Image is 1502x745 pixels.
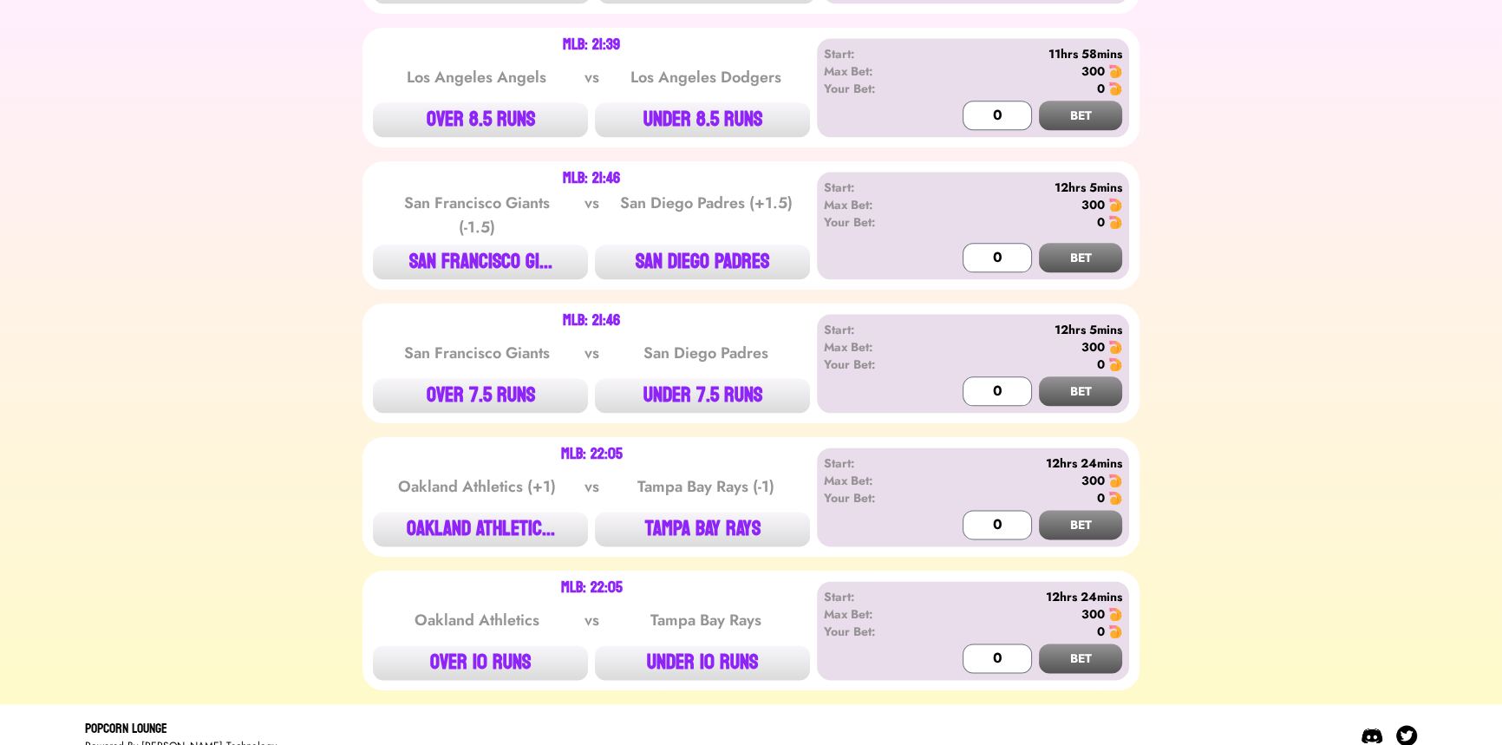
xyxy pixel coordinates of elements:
[1108,340,1122,354] img: 🍤
[561,581,623,595] div: MLB: 22:05
[824,80,924,97] div: Your Bet:
[1108,624,1122,638] img: 🍤
[824,356,924,373] div: Your Bet:
[824,623,924,640] div: Your Bet:
[824,454,924,472] div: Start:
[1108,607,1122,621] img: 🍤
[389,474,565,499] div: Oakland Athletics (+1)
[595,512,810,546] button: TAMPA BAY RAYS
[389,341,565,365] div: San Francisco Giants
[824,472,924,489] div: Max Bet:
[824,588,924,605] div: Start:
[1039,376,1122,406] button: BET
[824,62,924,80] div: Max Bet:
[1081,196,1105,213] div: 300
[373,645,588,680] button: OVER 10 RUNS
[824,489,924,506] div: Your Bet:
[581,608,603,632] div: vs
[1108,474,1122,487] img: 🍤
[618,474,793,499] div: Tampa Bay Rays (-1)
[563,172,620,186] div: MLB: 21:46
[824,179,924,196] div: Start:
[1097,356,1105,373] div: 0
[373,102,588,137] button: OVER 8.5 RUNS
[618,608,793,632] div: Tampa Bay Rays
[1097,489,1105,506] div: 0
[618,341,793,365] div: San Diego Padres
[824,605,924,623] div: Max Bet:
[581,474,603,499] div: vs
[1039,644,1122,673] button: BET
[563,314,620,328] div: MLB: 21:46
[1039,101,1122,130] button: BET
[1097,213,1105,231] div: 0
[1081,62,1105,80] div: 300
[1081,472,1105,489] div: 300
[595,378,810,413] button: UNDER 7.5 RUNS
[561,448,623,461] div: MLB: 22:05
[1108,64,1122,78] img: 🍤
[924,321,1122,338] div: 12hrs 5mins
[1081,605,1105,623] div: 300
[924,179,1122,196] div: 12hrs 5mins
[1108,491,1122,505] img: 🍤
[1108,198,1122,212] img: 🍤
[85,718,277,739] div: Popcorn Lounge
[824,45,924,62] div: Start:
[1097,623,1105,640] div: 0
[824,213,924,231] div: Your Bet:
[581,65,603,89] div: vs
[1108,82,1122,95] img: 🍤
[824,196,924,213] div: Max Bet:
[1108,215,1122,229] img: 🍤
[581,191,603,239] div: vs
[924,588,1122,605] div: 12hrs 24mins
[618,65,793,89] div: Los Angeles Dodgers
[595,245,810,279] button: SAN DIEGO PADRES
[1108,357,1122,371] img: 🍤
[824,321,924,338] div: Start:
[389,65,565,89] div: Los Angeles Angels
[1097,80,1105,97] div: 0
[1039,243,1122,272] button: BET
[563,38,620,52] div: MLB: 21:39
[373,512,588,546] button: OAKLAND ATHLETIC...
[924,454,1122,472] div: 12hrs 24mins
[618,191,793,239] div: San Diego Padres (+1.5)
[389,191,565,239] div: San Francisco Giants (-1.5)
[924,45,1122,62] div: 11hrs 58mins
[1081,338,1105,356] div: 300
[373,245,588,279] button: SAN FRANCISCO GI...
[1039,510,1122,539] button: BET
[581,341,603,365] div: vs
[824,338,924,356] div: Max Bet:
[595,645,810,680] button: UNDER 10 RUNS
[373,378,588,413] button: OVER 7.5 RUNS
[595,102,810,137] button: UNDER 8.5 RUNS
[389,608,565,632] div: Oakland Athletics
